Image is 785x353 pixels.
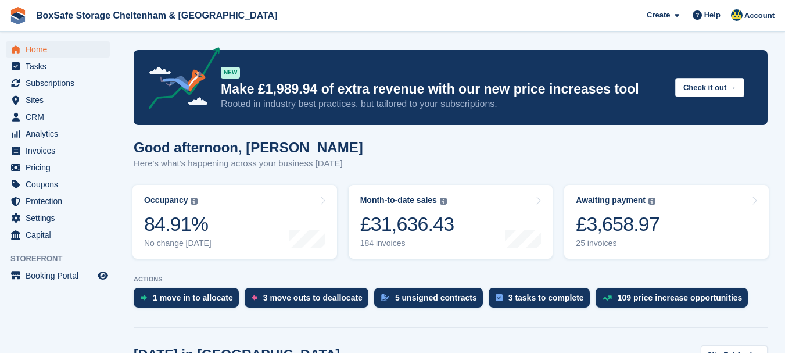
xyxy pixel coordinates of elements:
span: CRM [26,109,95,125]
div: £31,636.43 [360,212,454,236]
span: Create [647,9,670,21]
img: move_outs_to_deallocate_icon-f764333ba52eb49d3ac5e1228854f67142a1ed5810a6f6cc68b1a99e826820c5.svg [252,294,257,301]
a: Month-to-date sales £31,636.43 184 invoices [349,185,553,259]
a: 3 move outs to deallocate [245,288,374,313]
div: Month-to-date sales [360,195,437,205]
img: icon-info-grey-7440780725fd019a000dd9b08b2336e03edf1995a4989e88bcd33f0948082b44.svg [191,198,198,205]
img: icon-info-grey-7440780725fd019a000dd9b08b2336e03edf1995a4989e88bcd33f0948082b44.svg [648,198,655,205]
span: Storefront [10,253,116,265]
span: Help [704,9,721,21]
a: BoxSafe Storage Cheltenham & [GEOGRAPHIC_DATA] [31,6,282,25]
a: menu [6,159,110,176]
span: Invoices [26,142,95,159]
span: Account [744,10,775,22]
div: £3,658.97 [576,212,659,236]
a: menu [6,75,110,91]
span: Sites [26,92,95,108]
img: move_ins_to_allocate_icon-fdf77a2bb77ea45bf5b3d319d69a93e2d87916cf1d5bf7949dd705db3b84f3ca.svg [141,294,147,301]
a: 1 move in to allocate [134,288,245,313]
div: Occupancy [144,195,188,205]
a: menu [6,142,110,159]
a: menu [6,176,110,192]
a: menu [6,193,110,209]
p: ACTIONS [134,276,768,283]
a: menu [6,210,110,226]
span: Settings [26,210,95,226]
p: Rooted in industry best practices, but tailored to your subscriptions. [221,98,666,110]
a: menu [6,109,110,125]
a: 3 tasks to complete [489,288,596,313]
a: Awaiting payment £3,658.97 25 invoices [564,185,769,259]
img: price_increase_opportunities-93ffe204e8149a01c8c9dc8f82e8f89637d9d84a8eef4429ea346261dce0b2c0.svg [603,295,612,301]
span: Subscriptions [26,75,95,91]
a: menu [6,268,110,284]
div: 109 price increase opportunities [618,293,743,302]
div: 3 tasks to complete [508,293,584,302]
h1: Good afternoon, [PERSON_NAME] [134,140,363,155]
div: 84.91% [144,212,212,236]
img: icon-info-grey-7440780725fd019a000dd9b08b2336e03edf1995a4989e88bcd33f0948082b44.svg [440,198,447,205]
span: Protection [26,193,95,209]
div: NEW [221,67,240,79]
img: task-75834270c22a3079a89374b754ae025e5fb1db73e45f91037f5363f120a921f8.svg [496,294,503,301]
a: Preview store [96,269,110,283]
img: price-adjustments-announcement-icon-8257ccfd72463d97f412b2fc003d46551f7dbcb40ab6d574587a9cd5c0d94... [139,47,220,113]
img: Kim Virabi [731,9,743,21]
span: Pricing [26,159,95,176]
div: No change [DATE] [144,238,212,248]
div: 1 move in to allocate [153,293,233,302]
div: 3 move outs to deallocate [263,293,363,302]
span: Booking Portal [26,268,95,284]
a: 5 unsigned contracts [374,288,489,313]
a: menu [6,58,110,74]
a: Occupancy 84.91% No change [DATE] [132,185,337,259]
p: Here's what's happening across your business [DATE] [134,157,363,170]
div: 25 invoices [576,238,659,248]
span: Home [26,41,95,58]
a: menu [6,41,110,58]
a: menu [6,126,110,142]
img: stora-icon-8386f47178a22dfd0bd8f6a31ec36ba5ce8667c1dd55bd0f319d3a0aa187defe.svg [9,7,27,24]
div: 184 invoices [360,238,454,248]
button: Check it out → [675,78,744,97]
a: menu [6,92,110,108]
span: Capital [26,227,95,243]
div: 5 unsigned contracts [395,293,477,302]
img: contract_signature_icon-13c848040528278c33f63329250d36e43548de30e8caae1d1a13099fd9432cc5.svg [381,294,389,301]
a: menu [6,227,110,243]
span: Tasks [26,58,95,74]
a: 109 price increase opportunities [596,288,754,313]
span: Analytics [26,126,95,142]
div: Awaiting payment [576,195,646,205]
p: Make £1,989.94 of extra revenue with our new price increases tool [221,81,666,98]
span: Coupons [26,176,95,192]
